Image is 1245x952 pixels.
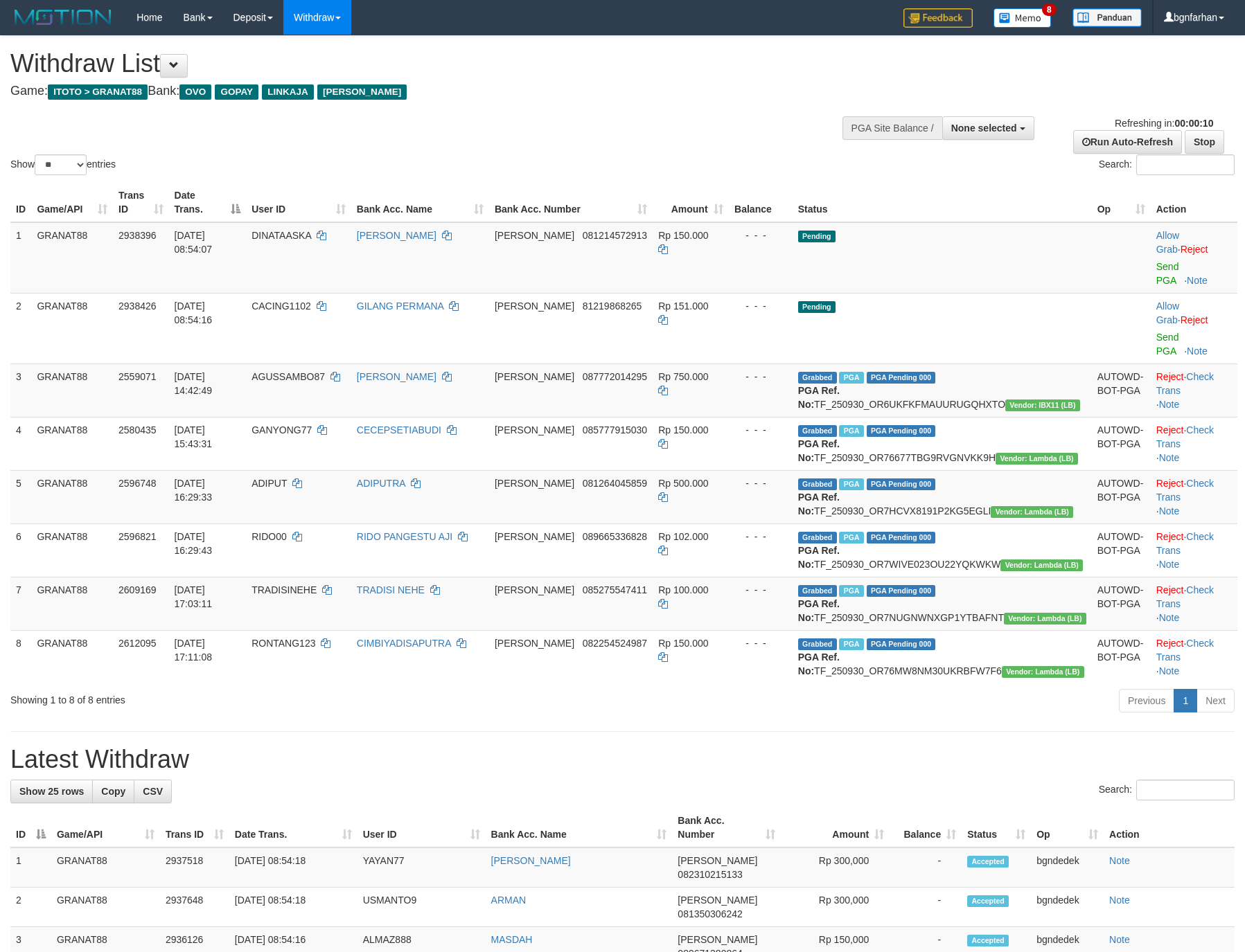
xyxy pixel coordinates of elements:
select: Showentries [35,154,87,175]
div: - - - [734,423,787,437]
td: 6 [10,523,31,577]
a: Reject [1181,314,1208,325]
span: Rp 150.000 [658,638,708,649]
td: AUTOWD-BOT-PGA [1092,470,1151,523]
th: Status: activate to sort column ascending [962,808,1031,847]
a: CIMBIYADISAPUTRA [357,638,451,649]
a: [PERSON_NAME] [357,371,436,382]
td: 2937648 [160,888,229,927]
a: Send PGA [1156,261,1179,286]
div: PGA Site Balance / [842,116,942,140]
div: - - - [734,636,787,650]
span: LINKAJA [262,84,314,100]
span: PGA Pending [867,372,936,384]
span: [DATE] 15:43:31 [175,424,213,449]
a: [PERSON_NAME] [357,230,436,241]
span: Vendor URL: https://dashboard.q2checkout.com/secure [1005,399,1080,411]
span: Marked by bgndedek [839,372,863,384]
td: [DATE] 08:54:18 [229,888,357,927]
span: Vendor URL: https://dashboard.q2checkout.com/secure [991,506,1073,518]
th: Game/API: activate to sort column ascending [51,808,160,847]
span: Pending [798,231,836,242]
td: 3 [10,363,31,417]
span: [DATE] 08:54:16 [175,300,213,325]
span: OVO [179,84,211,100]
h1: Withdraw List [10,50,816,78]
label: Show entries [10,154,116,175]
span: [PERSON_NAME] [495,424,574,435]
a: Note [1109,895,1130,906]
label: Search: [1099,780,1235,800]
td: 1 [10,222,31,294]
th: Op: activate to sort column ascending [1031,808,1104,847]
span: PGA Pending [867,532,936,544]
a: Check Trans [1156,371,1214,396]
span: Copy 081350306242 to clipboard [678,908,742,919]
span: ADIPUT [251,478,287,489]
div: - - - [734,530,787,544]
span: Grabbed [798,585,837,597]
span: Copy 081264045859 to clipboard [583,478,647,489]
td: - [890,888,962,927]
span: Rp 151.000 [658,300,708,312]
td: bgndedek [1031,847,1104,888]
td: GRANAT88 [31,222,113,294]
span: · [1156,230,1181,255]
span: Accepted [967,856,1009,868]
span: Vendor URL: https://dashboard.q2checkout.com/secure [996,453,1078,465]
a: Stop [1185,130,1224,154]
span: Grabbed [798,532,837,544]
span: [PERSON_NAME] [495,584,574,595]
th: Amount: activate to sort column ascending [653,183,728,222]
td: 2 [10,293,31,363]
img: Button%20Memo.svg [994,8,1052,28]
span: 2938396 [118,230,157,241]
input: Search: [1136,154,1235,175]
img: panduan.png [1072,8,1142,27]
a: Note [1187,275,1208,286]
a: Note [1187,345,1208,357]
label: Search: [1099,154,1235,175]
td: GRANAT88 [31,293,113,363]
span: Copy 082254524987 to clipboard [583,638,647,649]
div: - - - [734,583,787,597]
th: Date Trans.: activate to sort column ascending [229,808,357,847]
td: 5 [10,470,31,523]
span: [DATE] 17:11:08 [175,638,213,663]
h1: Latest Withdraw [10,746,1235,773]
span: GOPAY [215,84,258,100]
a: Check Trans [1156,638,1214,663]
th: Amount: activate to sort column ascending [781,808,890,847]
b: PGA Ref. No: [798,598,840,623]
button: None selected [942,116,1034,140]
a: TRADISI NEHE [357,584,425,595]
td: GRANAT88 [31,470,113,523]
span: ITOTO > GRANAT88 [48,84,148,100]
span: Copy 081214572913 to clipboard [583,230,647,241]
span: Copy 085275547411 to clipboard [583,584,647,595]
span: None selected [951,123,1017,134]
td: · · [1151,523,1237,577]
a: ADIPUTRA [357,478,405,489]
span: [PERSON_NAME] [495,230,574,241]
td: · · [1151,417,1237,470]
span: PGA Pending [867,585,936,597]
td: 1 [10,847,51,888]
span: Marked by bgndedek [839,638,863,650]
span: CACING1102 [251,300,311,312]
span: PGA Pending [867,638,936,650]
td: GRANAT88 [31,630,113,683]
span: [DATE] 14:42:49 [175,371,213,396]
a: GILANG PERMANA [357,300,443,312]
a: Next [1197,689,1235,712]
span: 2596821 [118,531,157,542]
span: Accepted [967,935,1009,946]
td: TF_250930_OR6UKFKFMAUURUGQHXTO [793,363,1092,417]
span: Copy 089665336828 to clipboard [583,531,647,542]
span: Grabbed [798,425,837,437]
td: TF_250930_OR7HCVX8191P2KG5EGLI [793,470,1092,523]
a: Check Trans [1156,584,1214,609]
a: Note [1159,452,1180,463]
th: ID [10,183,31,222]
span: Rp 750.000 [658,371,708,382]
